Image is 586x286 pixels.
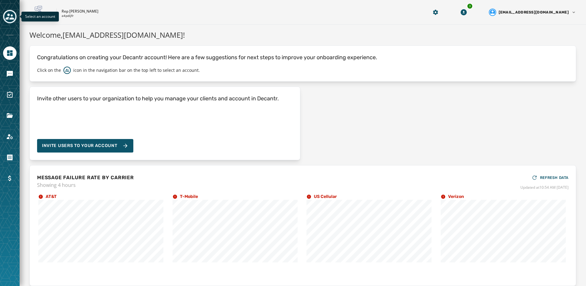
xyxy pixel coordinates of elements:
a: Navigate to Billing [3,172,17,185]
span: Showing 4 hours [37,181,134,189]
h4: AT&T [46,194,57,200]
h4: Invite other users to your organization to help you manage your clients and account in Decantr. [37,94,279,103]
a: Navigate to Surveys [3,88,17,102]
button: Download Menu [458,7,469,18]
p: Click on the [37,67,61,73]
span: REFRESH DATA [540,175,569,180]
button: REFRESH DATA [531,173,569,183]
h1: Welcome, [EMAIL_ADDRESS][DOMAIN_NAME] ! [29,29,576,41]
h4: Verizon [448,194,464,200]
p: a4pdijfr [62,14,74,18]
button: Toggle account select drawer [3,10,17,23]
p: Congratulations on creating your Decantr account! Here are a few suggestions for next steps to im... [37,53,569,62]
span: Updated at 10:54 AM [DATE] [520,185,569,190]
h4: US Cellular [314,194,337,200]
a: Navigate to Account [3,130,17,143]
span: Invite Users to your account [42,143,117,149]
h4: T-Mobile [180,194,198,200]
a: Navigate to Messaging [3,67,17,81]
a: Navigate to Orders [3,151,17,164]
a: Navigate to Home [3,46,17,60]
button: User settings [486,6,579,18]
div: 3 [467,3,473,9]
button: Invite Users to your account [37,139,133,153]
h4: MESSAGE FAILURE RATE BY CARRIER [37,174,134,181]
p: icon in the navigation bar on the top left to select an account. [73,67,200,73]
a: Navigate to Files [3,109,17,122]
p: Rep [PERSON_NAME] [62,9,98,14]
button: Manage global settings [430,7,441,18]
span: [EMAIL_ADDRESS][DOMAIN_NAME] [499,10,569,15]
span: Select an account [25,14,55,19]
